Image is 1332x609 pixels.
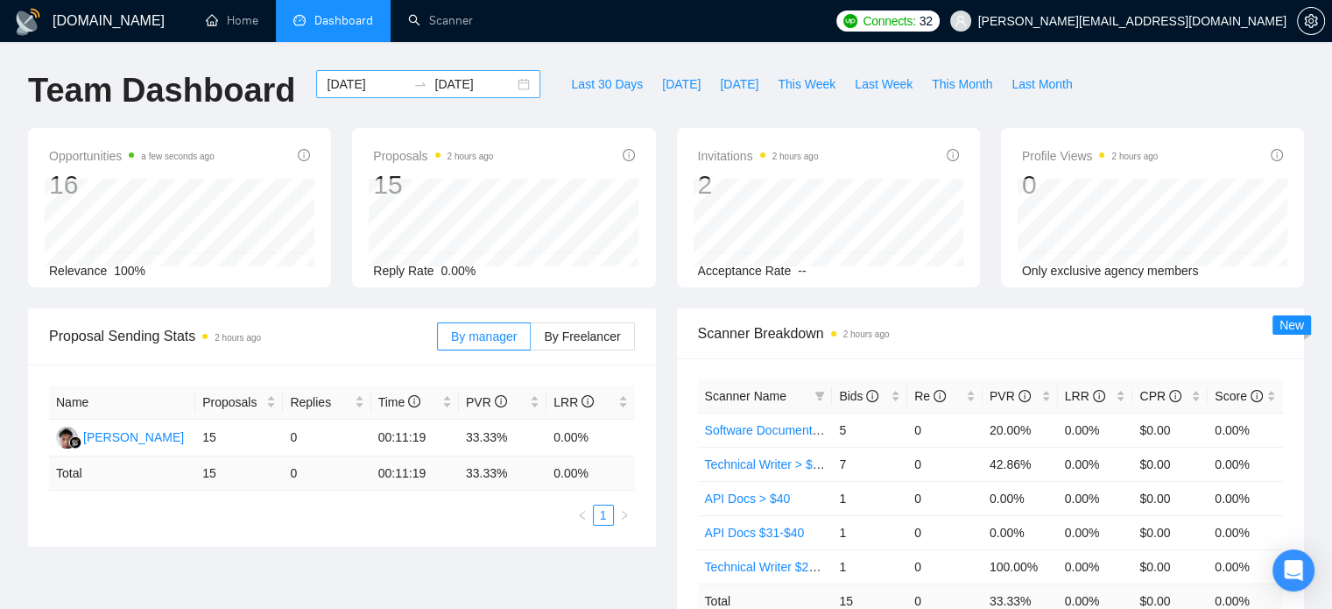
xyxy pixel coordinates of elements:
span: to [413,77,427,91]
time: 2 hours ago [215,333,261,343]
span: filter [814,391,825,401]
span: info-circle [1271,149,1283,161]
span: CPR [1139,389,1180,403]
td: 0.00% [1058,481,1133,515]
td: 15 [195,420,283,457]
span: filter [811,383,828,409]
span: 100% [114,264,145,278]
span: setting [1298,14,1324,28]
span: info-circle [1169,390,1181,402]
button: setting [1297,7,1325,35]
a: Technical Writer > $40 [705,457,827,471]
button: Last 30 Days [561,70,652,98]
span: Opportunities [49,145,215,166]
span: Profile Views [1022,145,1159,166]
td: 100.00% [983,549,1058,584]
span: Relevance [49,264,107,278]
th: Replies [283,386,370,420]
td: $0.00 [1132,515,1208,549]
time: 2 hours ago [843,329,890,339]
span: Reply Rate [373,264,433,278]
td: 0 [283,420,370,457]
span: Scanner Breakdown [698,322,1284,344]
span: info-circle [934,390,946,402]
span: Dashboard [314,13,373,28]
td: 1 [832,549,907,584]
td: 0.00% [1208,481,1283,515]
li: Next Page [614,505,635,526]
a: Software Documentation [705,423,839,437]
button: [DATE] [652,70,710,98]
span: Last 30 Days [571,74,643,94]
span: LRR [1065,389,1105,403]
h1: Team Dashboard [28,70,295,111]
td: 15 [195,457,283,491]
td: 1 [832,481,907,515]
span: By Freelancer [544,329,620,343]
time: 2 hours ago [448,152,494,161]
span: right [619,510,630,520]
span: LRR [553,395,594,409]
div: 16 [49,168,215,202]
a: searchScanner [408,13,473,28]
span: dashboard [293,14,306,26]
td: 42.86% [983,447,1058,481]
button: left [572,505,593,526]
span: Proposals [202,393,263,412]
span: info-circle [1018,390,1031,402]
td: 0.00% [546,420,634,457]
span: info-circle [581,395,594,407]
span: PVR [990,389,1031,403]
span: Time [378,395,420,409]
img: gigradar-bm.png [69,436,81,449]
time: a few seconds ago [141,152,214,161]
td: 0.00% [983,515,1058,549]
td: $0.00 [1132,447,1208,481]
td: 0 [283,457,370,491]
td: 0.00% [1058,515,1133,549]
a: 1 [594,506,613,525]
button: right [614,505,635,526]
td: 0.00% [1208,515,1283,549]
div: 2 [698,168,819,202]
span: Connects: [863,11,915,31]
td: 0 [907,549,983,584]
span: New [1279,318,1304,332]
td: 0.00% [1058,413,1133,447]
a: API Docs $31-$40 [705,526,805,540]
span: info-circle [298,149,310,161]
span: Last Week [855,74,913,94]
time: 2 hours ago [772,152,819,161]
span: [DATE] [720,74,758,94]
span: info-circle [947,149,959,161]
td: Total [49,457,195,491]
div: 15 [373,168,493,202]
a: API Docs > $40 [705,492,791,506]
td: 0.00 % [546,457,634,491]
td: 00:11:19 [371,420,459,457]
td: 0 [907,515,983,549]
span: info-circle [1093,390,1105,402]
span: Bids [839,389,878,403]
div: [PERSON_NAME] [83,428,184,447]
td: 1 [832,515,907,549]
span: Invitations [698,145,819,166]
span: info-circle [408,395,420,407]
td: 7 [832,447,907,481]
a: homeHome [206,13,258,28]
span: info-circle [623,149,635,161]
img: RP [56,427,78,449]
span: This Month [932,74,992,94]
td: 0.00% [983,481,1058,515]
span: Proposals [373,145,493,166]
td: 0 [907,481,983,515]
span: swap-right [413,77,427,91]
span: 0.00% [441,264,476,278]
span: Acceptance Rate [698,264,792,278]
button: Last Week [845,70,922,98]
span: -- [798,264,806,278]
input: Start date [327,74,406,94]
span: Only exclusive agency members [1022,264,1199,278]
span: Replies [290,393,350,412]
img: logo [14,8,42,36]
